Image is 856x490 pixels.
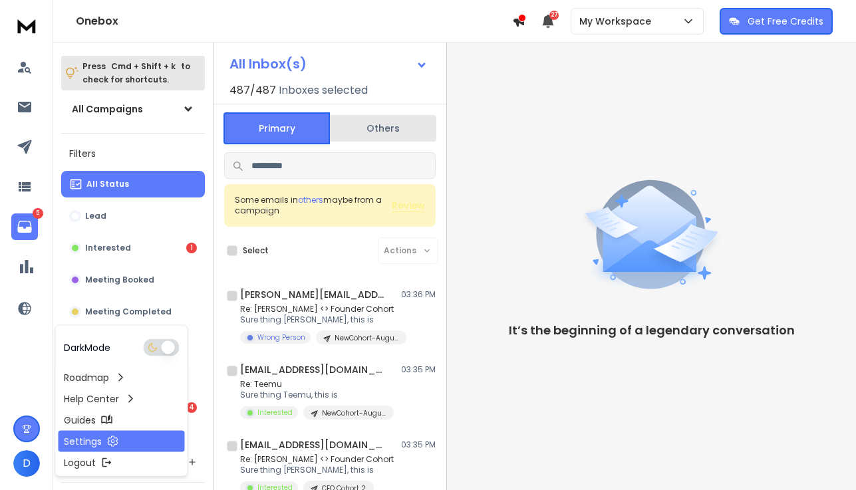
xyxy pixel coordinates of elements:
span: 487 / 487 [229,82,276,98]
button: Others [330,114,436,143]
button: Lead [61,203,205,229]
button: All Campaigns [61,96,205,122]
p: Re: [PERSON_NAME] <> Founder Cohort [240,454,394,465]
button: Meeting Completed [61,299,205,325]
button: Review [392,199,425,212]
h1: All Inbox(s) [229,57,307,70]
span: others [298,194,323,205]
p: 03:35 PM [401,364,436,375]
p: All Status [86,179,129,189]
label: Select [243,245,269,256]
p: Lead [85,211,106,221]
h1: [EMAIL_ADDRESS][DOMAIN_NAME] [240,438,386,451]
button: Get Free Credits [720,8,833,35]
p: Sure thing Teemu, this is [240,390,394,400]
p: Get Free Credits [748,15,823,28]
h1: [EMAIL_ADDRESS][DOMAIN_NAME] [240,363,386,376]
a: Help Center [59,388,185,410]
p: Interested [257,408,293,418]
p: Sure thing [PERSON_NAME], this is [240,465,394,475]
p: Interested [85,243,131,253]
button: Interested1 [61,235,205,261]
h3: Filters [61,144,205,163]
div: 1 [186,243,197,253]
p: Re: Teemu [240,379,394,390]
p: Re: [PERSON_NAME] <> Founder Cohort [240,304,400,314]
h3: Inboxes selected [279,82,368,98]
button: D [13,450,40,477]
p: 03:35 PM [401,439,436,450]
button: All Inbox(s) [219,51,438,77]
h1: Onebox [76,13,512,29]
p: Logout [64,456,96,469]
h1: All Campaigns [72,102,143,116]
button: All Status [61,171,205,197]
p: Guides [64,414,96,427]
button: Primary [223,112,330,144]
a: Guides [59,410,185,431]
img: logo [13,13,40,38]
h1: [PERSON_NAME][EMAIL_ADDRESS] [240,288,386,301]
p: 03:36 PM [401,289,436,300]
p: Meeting Completed [85,306,172,317]
p: 5 [33,208,43,219]
p: Dark Mode [64,341,110,354]
p: Settings [64,435,102,448]
p: NewCohort-August [335,333,398,343]
p: My Workspace [579,15,656,28]
a: Settings [59,431,185,452]
p: Help Center [64,392,119,406]
p: Wrong Person [257,332,305,342]
button: Meeting Booked [61,267,205,293]
p: Meeting Booked [85,275,154,285]
p: Sure thing [PERSON_NAME], this is [240,314,400,325]
p: Roadmap [64,371,109,384]
span: Cmd + Shift + k [109,59,178,74]
div: Some emails in maybe from a campaign [235,195,392,216]
p: Press to check for shortcuts. [82,60,190,86]
span: 27 [549,11,559,20]
div: 4 [186,402,197,413]
p: It’s the beginning of a legendary conversation [509,321,795,340]
p: NewCohort-August [322,408,386,418]
a: Roadmap [59,367,185,388]
a: 5 [11,213,38,240]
